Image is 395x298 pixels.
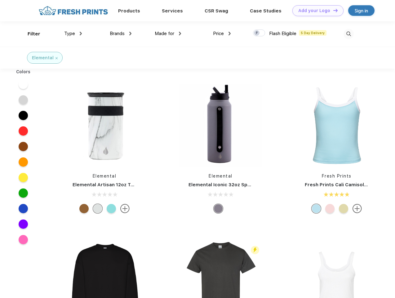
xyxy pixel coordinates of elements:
img: dropdown.png [229,32,231,35]
a: Elemental Iconic 32oz Sport Water Bottle [189,182,287,187]
img: func=resize&h=266 [179,84,262,167]
a: Elemental [209,174,233,178]
span: Made for [155,31,174,36]
img: dropdown.png [129,32,131,35]
div: Baby Blue White [312,204,321,213]
img: more.svg [120,204,130,213]
div: Sign in [355,7,368,14]
div: Graphite [214,204,223,213]
div: Teak Wood [79,204,89,213]
a: Fresh Prints Cali Camisole Top [305,182,377,187]
div: Robin's Egg [107,204,116,213]
a: Elemental Artisan 12oz Tumbler [73,182,147,187]
a: Sign in [348,5,375,16]
div: Colors [11,69,35,75]
span: Flash Eligible [269,31,296,36]
img: desktop_search.svg [344,29,354,39]
img: dropdown.png [179,32,181,35]
a: Products [118,8,140,14]
a: Elemental [93,174,117,178]
div: Baby Yellow [339,204,348,213]
span: Type [64,31,75,36]
span: Price [213,31,224,36]
img: filter_cancel.svg [55,57,58,59]
div: Filter [28,30,40,38]
span: Brands [110,31,125,36]
img: flash_active_toggle.svg [251,246,259,254]
img: func=resize&h=266 [63,84,146,167]
a: Services [162,8,183,14]
img: more.svg [353,204,362,213]
img: func=resize&h=266 [295,84,378,167]
div: Add your Logo [298,8,330,13]
div: Baby Pink [325,204,335,213]
img: DT [333,9,338,12]
div: Elemental [32,55,54,61]
a: Fresh Prints [322,174,352,178]
img: dropdown.png [80,32,82,35]
img: fo%20logo%202.webp [37,5,110,16]
span: 5 Day Delivery [299,30,326,36]
a: CSR Swag [205,8,228,14]
div: White Marble [93,204,102,213]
